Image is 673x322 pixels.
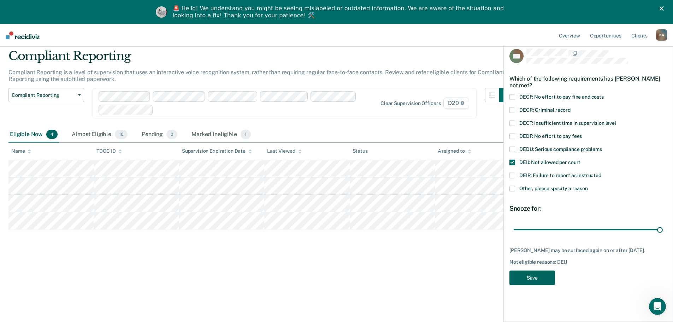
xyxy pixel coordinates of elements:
a: Overview [557,24,582,47]
div: Which of the following requirements has [PERSON_NAME] not met? [509,69,667,94]
span: Compliant Reporting [12,92,75,98]
div: Status [353,148,368,154]
img: Profile image for Kim [156,6,167,18]
span: Other, please specify a reason [519,185,588,191]
span: DECT: Insufficient time in supervision level [519,120,616,125]
span: DEIR: Failure to report as instructed [519,172,601,178]
div: K A [656,29,667,41]
div: Almost Eligible [70,127,129,142]
a: Clients [630,24,649,47]
img: Recidiviz [6,31,40,39]
a: Opportunities [589,24,623,47]
div: Pending [140,127,179,142]
div: TDOC ID [96,148,122,154]
iframe: Intercom live chat [649,298,666,315]
div: 🚨 Hello! We understand you might be seeing mislabeled or outdated information. We are aware of th... [173,5,506,19]
span: DEDU: Serious compliance problems [519,146,602,152]
span: 4 [46,130,58,139]
div: Marked Ineligible [190,127,252,142]
div: Supervision Expiration Date [182,148,252,154]
div: Assigned to [438,148,471,154]
div: [PERSON_NAME] may be surfaced again on or after [DATE]. [509,247,667,253]
div: Name [11,148,31,154]
span: DECR: Criminal record [519,107,571,112]
span: 10 [115,130,128,139]
span: D20 [443,98,469,109]
span: 1 [241,130,251,139]
div: Not eligible reasons: DEIJ [509,259,667,265]
span: DECF: No effort to pay fine and costs [519,94,604,99]
div: Snooze for: [509,204,667,212]
div: Compliant Reporting [8,49,513,69]
p: Compliant Reporting is a level of supervision that uses an interactive voice recognition system, ... [8,69,504,82]
span: DEDF: No effort to pay fees [519,133,582,139]
div: Eligible Now [8,127,59,142]
span: 0 [166,130,177,139]
span: DEIJ: Not allowed per court [519,159,580,165]
button: Save [509,270,555,285]
div: Close [660,6,667,11]
div: Clear supervision officers [380,100,441,106]
div: Last Viewed [267,148,301,154]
